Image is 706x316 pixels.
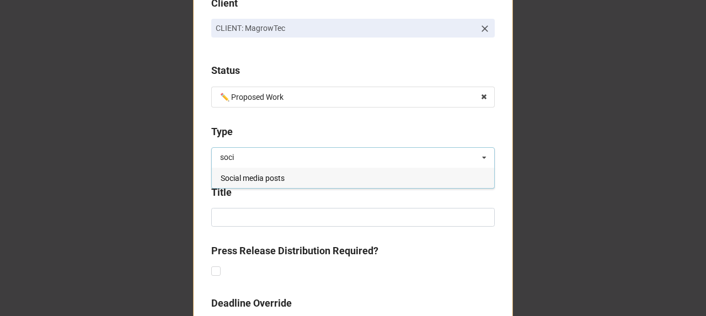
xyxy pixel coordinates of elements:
label: Deadline Override [211,296,292,311]
label: Type [211,124,233,140]
label: Title [211,185,232,200]
div: ✏️ Proposed Work [220,93,284,101]
p: CLIENT: MagrowTec [216,23,475,34]
label: Status [211,63,240,78]
span: Social media posts [221,174,285,183]
label: Press Release Distribution Required? [211,243,378,259]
